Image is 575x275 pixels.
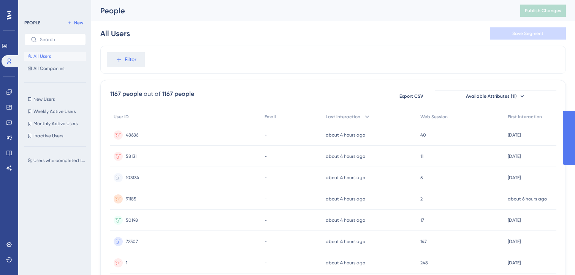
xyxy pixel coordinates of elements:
[420,196,423,202] span: 2
[126,175,139,181] span: 103134
[24,95,86,104] button: New Users
[265,132,267,138] span: -
[326,114,360,120] span: Last Interaction
[508,260,521,265] time: [DATE]
[65,18,86,27] button: New
[326,239,365,244] time: about 4 hours ago
[33,65,64,72] span: All Companies
[126,260,127,266] span: 1
[24,119,86,128] button: Monthly Active Users
[100,28,130,39] div: All Users
[40,37,79,42] input: Search
[525,8,561,14] span: Publish Changes
[265,196,267,202] span: -
[326,196,365,202] time: about 4 hours ago
[512,30,543,37] span: Save Segment
[420,260,428,266] span: 248
[110,89,142,99] div: 1167 people
[33,96,55,102] span: New Users
[114,114,129,120] span: User ID
[326,218,365,223] time: about 4 hours ago
[126,217,138,223] span: 50198
[265,238,267,245] span: -
[33,53,51,59] span: All Users
[33,133,63,139] span: Inactive Users
[326,154,365,159] time: about 4 hours ago
[265,153,267,159] span: -
[126,132,138,138] span: 48686
[74,20,83,26] span: New
[508,114,542,120] span: First Interaction
[33,121,78,127] span: Monthly Active Users
[326,175,365,180] time: about 4 hours ago
[508,196,547,202] time: about 6 hours ago
[24,52,86,61] button: All Users
[265,217,267,223] span: -
[24,20,40,26] div: PEOPLE
[399,93,423,99] span: Export CSV
[420,114,448,120] span: Web Session
[265,260,267,266] span: -
[126,238,138,245] span: 72307
[265,175,267,181] span: -
[508,239,521,244] time: [DATE]
[508,154,521,159] time: [DATE]
[107,52,145,67] button: Filter
[508,218,521,223] time: [DATE]
[466,93,517,99] span: Available Attributes (11)
[126,153,136,159] span: 58131
[100,5,501,16] div: People
[420,153,423,159] span: 11
[33,157,87,164] span: Users who completed the survey
[24,156,90,165] button: Users who completed the survey
[144,89,160,99] div: out of
[24,131,86,140] button: Inactive Users
[543,245,566,268] iframe: UserGuiding AI Assistant Launcher
[162,89,194,99] div: 1167 people
[490,27,566,40] button: Save Segment
[420,132,426,138] span: 40
[420,238,427,245] span: 147
[24,64,86,73] button: All Companies
[125,55,136,64] span: Filter
[420,217,424,223] span: 17
[126,196,136,202] span: 91185
[392,90,430,102] button: Export CSV
[435,90,556,102] button: Available Attributes (11)
[33,108,76,114] span: Weekly Active Users
[326,260,365,265] time: about 4 hours ago
[508,175,521,180] time: [DATE]
[508,132,521,138] time: [DATE]
[420,175,423,181] span: 5
[520,5,566,17] button: Publish Changes
[24,107,86,116] button: Weekly Active Users
[326,132,365,138] time: about 4 hours ago
[265,114,276,120] span: Email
